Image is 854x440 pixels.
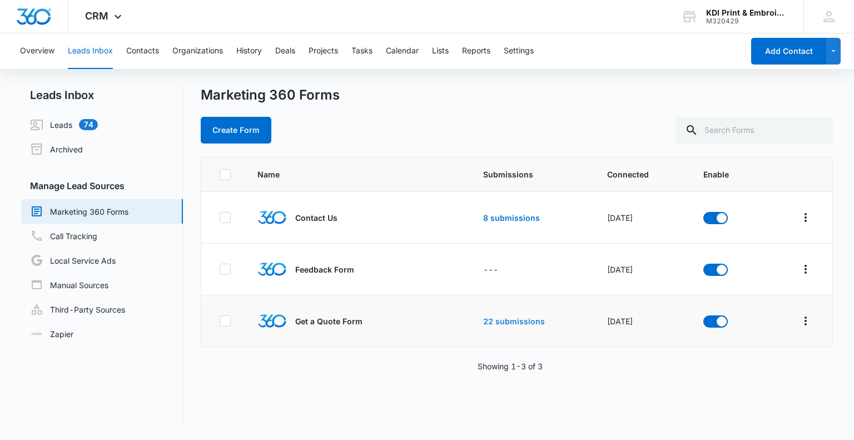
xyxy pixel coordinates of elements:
p: Feedback Form [295,264,354,275]
button: Leads Inbox [68,33,113,69]
a: Manual Sources [30,278,108,291]
button: Overflow Menu [797,312,815,330]
button: Contacts [126,33,159,69]
a: Archived [30,142,83,156]
span: Submissions [483,169,580,180]
a: Call Tracking [30,229,97,243]
div: account name [706,8,787,17]
button: Settings [504,33,534,69]
a: Third-Party Sources [30,303,125,316]
h2: Leads Inbox [21,87,183,103]
h3: Manage Lead Sources [21,179,183,192]
span: Name [257,169,416,180]
div: [DATE] [607,315,677,327]
a: 22 submissions [483,317,545,326]
input: Search Forms [676,117,833,144]
button: Calendar [386,33,419,69]
a: Local Service Ads [30,254,116,267]
p: Get a Quote Form [295,315,363,327]
button: Overflow Menu [797,260,815,278]
button: Projects [309,33,338,69]
p: Showing 1-3 of 3 [478,360,543,372]
a: Zapier [30,328,73,340]
a: 8 submissions [483,213,540,223]
button: History [236,33,262,69]
p: Contact Us [295,212,337,224]
button: Reports [462,33,490,69]
span: Enable [703,169,750,180]
div: [DATE] [607,264,677,275]
button: Deals [275,33,295,69]
div: account id [706,17,787,25]
button: Lists [432,33,449,69]
span: Connected [607,169,677,180]
button: Organizations [172,33,223,69]
div: [DATE] [607,212,677,224]
button: Create Form [201,117,271,144]
span: CRM [85,10,108,22]
button: Tasks [351,33,373,69]
h1: Marketing 360 Forms [201,87,340,103]
button: Overflow Menu [797,209,815,226]
button: Add Contact [751,38,826,65]
button: Overview [20,33,54,69]
a: Marketing 360 Forms [30,205,128,218]
span: --- [483,265,498,274]
a: Leads74 [30,118,98,131]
